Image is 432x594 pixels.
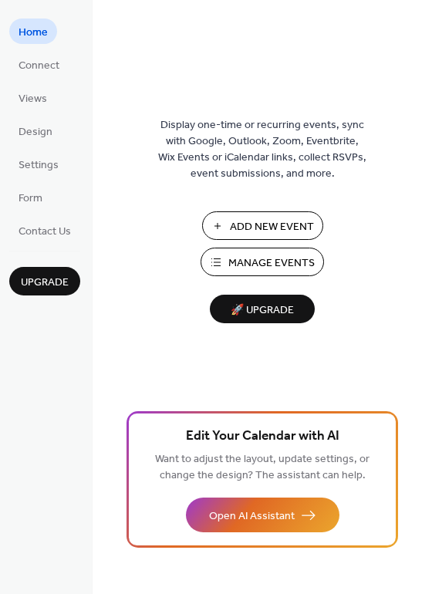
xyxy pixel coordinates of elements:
[201,248,324,276] button: Manage Events
[209,508,295,525] span: Open AI Assistant
[219,300,305,321] span: 🚀 Upgrade
[158,117,366,182] span: Display one-time or recurring events, sync with Google, Outlook, Zoom, Eventbrite, Wix Events or ...
[9,19,57,44] a: Home
[9,184,52,210] a: Form
[9,52,69,77] a: Connect
[19,224,71,240] span: Contact Us
[186,426,339,447] span: Edit Your Calendar with AI
[155,449,370,486] span: Want to adjust the layout, update settings, or change the design? The assistant can help.
[19,191,42,207] span: Form
[9,218,80,243] a: Contact Us
[19,157,59,174] span: Settings
[202,211,323,240] button: Add New Event
[9,85,56,110] a: Views
[19,91,47,107] span: Views
[19,58,59,74] span: Connect
[9,118,62,143] a: Design
[19,124,52,140] span: Design
[9,267,80,295] button: Upgrade
[9,151,68,177] a: Settings
[210,295,315,323] button: 🚀 Upgrade
[19,25,48,41] span: Home
[186,498,339,532] button: Open AI Assistant
[230,219,314,235] span: Add New Event
[21,275,69,291] span: Upgrade
[228,255,315,272] span: Manage Events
